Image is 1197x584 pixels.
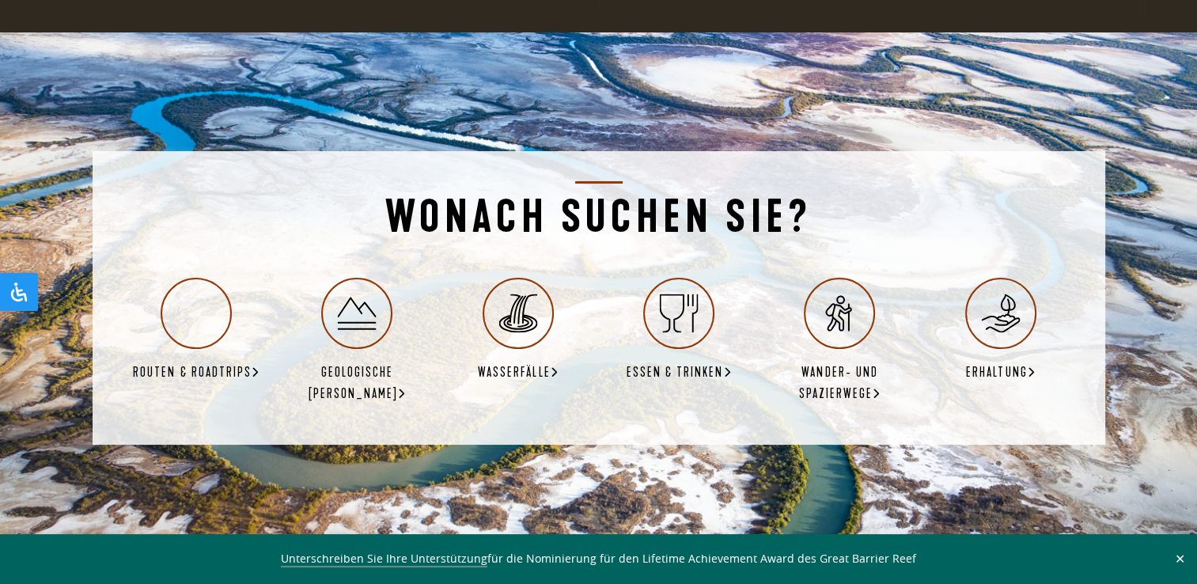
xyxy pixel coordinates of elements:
a: Erhaltung [965,278,1036,383]
a: Unterschreiben Sie Ihre Unterstützung [281,551,487,567]
font: Routen & Roadtrips [133,364,252,381]
font: Wander- und Spazierwege [799,364,878,403]
a: Routen & Roadtrips [133,278,259,383]
a: Wasserfälle [478,278,559,383]
a: Wander- und Spazierwege [775,278,904,405]
span: für die Nominierung für den Lifetime Achievement Award des Great Barrier Reef [281,551,916,567]
font: Essen & Trinken [627,364,724,381]
button: Schließen [1171,552,1189,566]
a: Essen & Trinken [627,278,732,383]
font: Geologische [PERSON_NAME] [309,364,399,403]
svg: Bedienfeld "Barrierefreiheit" öffnen [9,283,28,301]
h2: Wonach suchen Sie? [132,181,1066,244]
font: Erhaltung [966,364,1027,381]
a: Geologische [PERSON_NAME] [293,278,422,405]
font: Wasserfälle [478,364,550,381]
